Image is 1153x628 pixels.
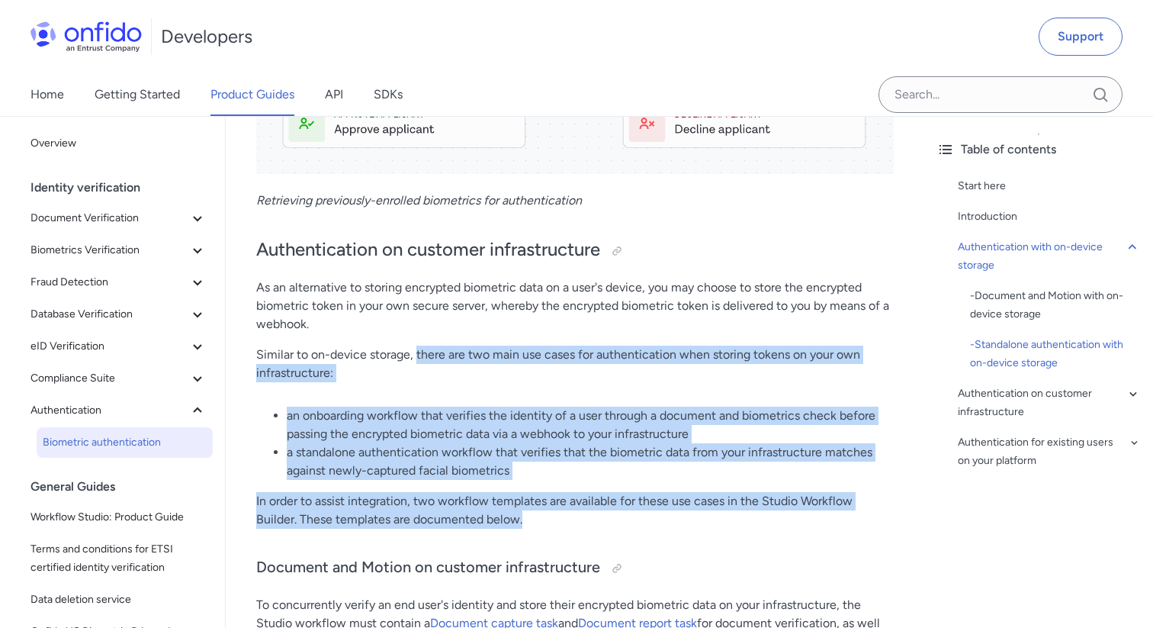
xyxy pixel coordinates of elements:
[31,241,188,259] span: Biometrics Verification
[970,287,1141,324] a: -Document and Motion with on-device storage
[95,73,180,116] a: Getting Started
[24,585,213,615] a: Data deletion service
[256,492,894,529] p: In order to assist integration, two workflow templates are available for these use cases in the S...
[24,203,213,233] button: Document Verification
[24,363,213,394] button: Compliance Suite
[31,472,219,502] div: General Guides
[24,502,213,533] a: Workflow Studio: Product Guide
[878,76,1122,113] input: Onfido search input field
[31,273,188,291] span: Fraud Detection
[24,299,213,330] button: Database Verification
[31,369,188,388] span: Compliance Suite
[24,267,213,298] button: Fraud Detection
[256,193,582,208] em: Retrieving previously-enrolled biometrics for authentication
[958,433,1141,470] a: Authentication for existing users on your platform
[958,177,1141,195] a: Start here
[287,443,894,480] li: a standalone authentication workflow that verifies that the biometric data from your infrastructu...
[24,395,213,426] button: Authentication
[161,24,252,49] h1: Developers
[31,401,188,420] span: Authentication
[970,287,1141,324] div: - Document and Motion with on-device storage
[970,336,1141,372] div: - Standalone authentication with on-device storage
[31,591,207,609] span: Data deletion service
[958,208,1141,226] a: Introduction
[24,235,213,266] button: Biometrics Verification
[31,73,64,116] a: Home
[256,279,894,333] p: As an alternative to storing encrypted biometric data on a user's device, you may choose to store...
[31,540,207,577] span: Terms and conditions for ETSI certified identity verification
[31,337,188,356] span: eID Verification
[970,336,1141,372] a: -Standalone authentication with on-device storage
[24,534,213,583] a: Terms and conditions for ETSI certified identity verification
[958,385,1141,421] a: Authentication on customer infrastructure
[210,73,294,116] a: Product Guides
[1039,18,1122,56] a: Support
[37,427,213,458] a: Biometric authentication
[31,508,207,527] span: Workflow Studio: Product Guide
[31,305,188,324] span: Database Verification
[936,140,1141,159] div: Table of contents
[256,346,894,382] p: Similar to on-device storage, there are two main use cases for authentication when storing tokens...
[31,21,142,52] img: Onfido Logo
[374,73,403,116] a: SDKs
[31,172,219,203] div: Identity verification
[287,407,894,443] li: an onboarding workflow that verifies the identity of a user through a document and biometrics che...
[24,331,213,362] button: eID Verification
[43,433,207,452] span: Biometric authentication
[31,209,188,227] span: Document Verification
[958,238,1141,275] a: Authentication with on-device storage
[31,134,207,153] span: Overview
[256,237,894,263] h2: Authentication on customer infrastructure
[325,73,343,116] a: API
[256,556,894,581] h3: Document and Motion on customer infrastructure
[24,128,213,159] a: Overview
